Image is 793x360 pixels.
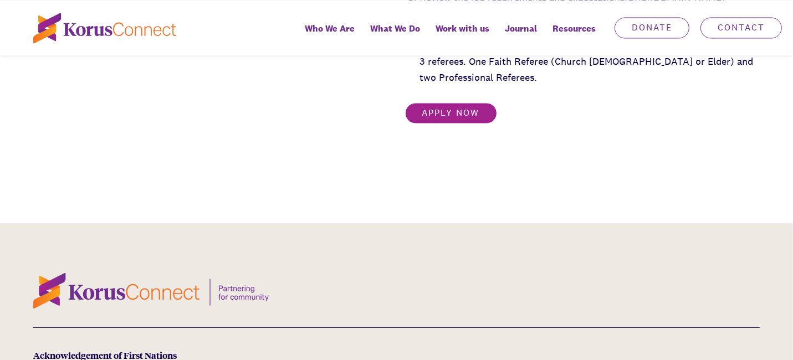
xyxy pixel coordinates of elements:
[497,16,545,55] a: Journal
[370,20,420,37] span: What We Do
[615,17,689,38] a: Donate
[436,20,489,37] span: Work with us
[362,16,428,55] a: What We Do
[33,13,176,43] img: korus-connect%2Fc5177985-88d5-491d-9cd7-4a1febad1357_logo.svg
[305,20,355,37] span: Who We Are
[420,38,760,85] li: Ensure your resume includes the name, position, phone number and email of 3 referees. One Faith R...
[545,16,603,55] div: Resources
[505,20,537,37] span: Journal
[428,16,497,55] a: Work with us
[700,17,782,38] a: Contact
[405,102,497,124] a: Apply now
[297,16,362,55] a: Who We Are
[33,273,269,308] img: korus-connect%2F3bb1268c-e78d-4311-9d6e-a58205fa809b_logo-tagline.svg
